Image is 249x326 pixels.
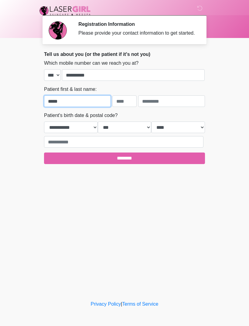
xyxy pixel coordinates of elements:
div: Please provide your contact information to get started. [78,29,196,37]
h2: Registration Information [78,21,196,27]
a: Terms of Service [122,301,158,307]
label: Which mobile number can we reach you at? [44,60,138,67]
h2: Tell us about you (or the patient if it's not you) [44,51,205,57]
label: Patient first & last name: [44,86,97,93]
label: Patient's birth date & postal code? [44,112,118,119]
img: Laser Girl Med Spa LLC Logo [38,5,92,17]
img: Agent Avatar [49,21,67,39]
a: | [121,301,122,307]
a: Privacy Policy [91,301,121,307]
